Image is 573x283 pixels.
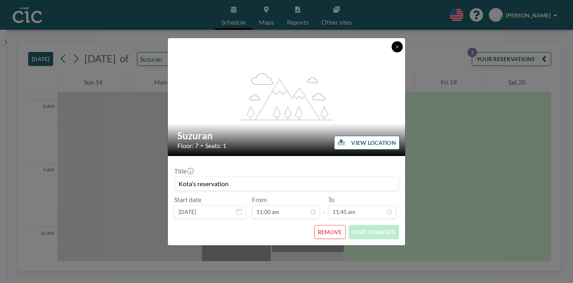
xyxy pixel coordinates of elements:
h2: Suzuran [177,130,396,142]
g: flex-grow: 1.2; [240,72,334,120]
label: From [252,196,267,204]
button: VIEW LOCATION [334,136,400,150]
span: • [200,142,203,148]
span: Seats: 1 [205,142,226,150]
button: REMOVE [314,225,346,239]
label: To [328,196,335,204]
input: (No title) [175,177,398,191]
label: Start date [174,196,201,204]
span: - [323,198,325,216]
label: Title [174,167,193,175]
button: SAVE CHANGES [349,225,399,239]
span: Floor: 7 [177,142,198,150]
